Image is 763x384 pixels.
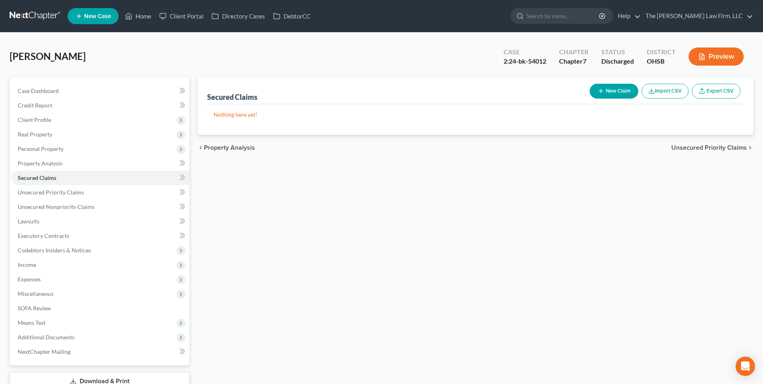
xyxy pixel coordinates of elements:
[18,116,51,123] span: Client Profile
[689,47,744,66] button: Preview
[18,261,36,268] span: Income
[11,185,189,200] a: Unsecured Priority Claims
[18,87,59,94] span: Case Dashboard
[747,145,753,151] i: chevron_right
[18,334,74,341] span: Additional Documents
[214,111,737,119] p: Nothing here yet!
[11,301,189,316] a: SOFA Review
[11,229,189,243] a: Executory Contracts
[18,232,69,239] span: Executory Contracts
[11,171,189,185] a: Secured Claims
[642,9,753,23] a: The [PERSON_NAME] Law Firm, LLC
[614,9,641,23] a: Help
[208,9,269,23] a: Directory Cases
[155,9,208,23] a: Client Portal
[269,9,315,23] a: DebtorCC
[504,57,546,66] div: 2:24-bk-54012
[559,57,588,66] div: Chapter
[736,357,755,376] div: Open Intercom Messenger
[671,145,747,151] span: Unsecured Priority Claims
[207,92,257,102] div: Secured Claims
[18,247,91,254] span: Codebtors Insiders & Notices
[601,47,634,57] div: Status
[18,290,53,297] span: Miscellaneous
[18,203,95,210] span: Unsecured Nonpriority Claims
[11,345,189,359] a: NextChapter Mailing
[526,8,600,23] input: Search by name...
[18,218,39,225] span: Lawsuits
[18,160,62,167] span: Property Analysis
[11,98,189,113] a: Credit Report
[11,156,189,171] a: Property Analysis
[692,84,740,99] a: Export CSV
[18,174,56,181] span: Secured Claims
[11,200,189,214] a: Unsecured Nonpriority Claims
[11,84,189,98] a: Case Dashboard
[18,145,64,152] span: Personal Property
[642,84,689,99] button: Import CSV
[11,214,189,229] a: Lawsuits
[18,348,70,355] span: NextChapter Mailing
[601,57,634,66] div: Discharged
[18,276,41,283] span: Expenses
[204,145,255,151] span: Property Analysis
[18,305,51,312] span: SOFA Review
[18,131,52,138] span: Real Property
[121,9,155,23] a: Home
[18,102,52,109] span: Credit Report
[559,47,588,57] div: Chapter
[197,145,204,151] i: chevron_left
[671,145,753,151] button: Unsecured Priority Claims chevron_right
[583,57,586,65] span: 7
[18,189,84,196] span: Unsecured Priority Claims
[197,145,255,151] button: chevron_left Property Analysis
[647,47,676,57] div: District
[647,57,676,66] div: OHSB
[10,50,86,62] span: [PERSON_NAME]
[590,84,638,99] button: New Claim
[84,13,111,19] span: New Case
[504,47,546,57] div: Case
[18,319,45,326] span: Means Test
